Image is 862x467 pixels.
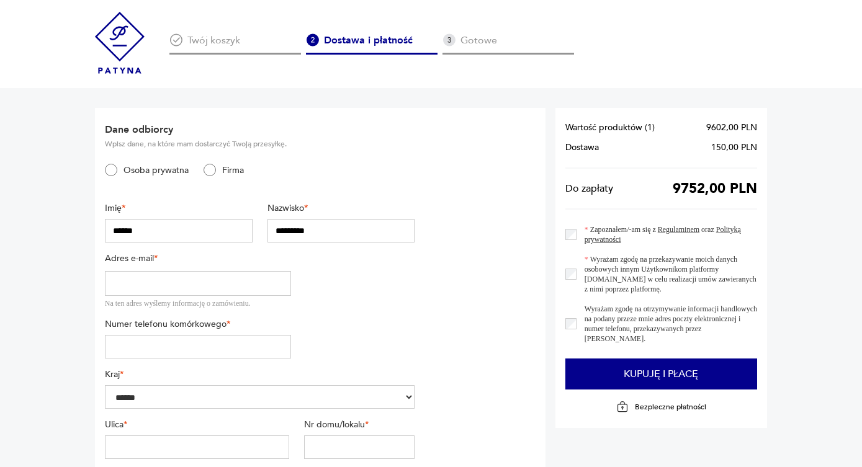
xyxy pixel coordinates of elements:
span: Wartość produktów ( 1 ) [565,123,655,133]
p: Bezpieczne płatności [635,402,706,412]
label: Numer telefonu komórkowego [105,318,291,330]
label: Nazwisko [267,202,415,214]
h2: Dane odbiorcy [105,123,415,136]
label: Kraj [105,368,415,380]
label: Wyrażam zgodę na przekazywanie moich danych osobowych innym Użytkownikom platformy [DOMAIN_NAME] ... [577,254,757,294]
span: 9602,00 PLN [706,123,757,133]
span: Do zapłaty [565,184,613,193]
span: Dostawa [565,143,599,153]
label: Nr domu/lokalu [304,419,415,430]
img: Ikona kłódki [616,401,629,413]
div: Na ten adres wyślemy informację o zamówieniu. [105,298,291,308]
div: Gotowe [442,33,574,55]
label: Wyrażam zgodę na otrzymywanie informacji handlowych na podany przeze mnie adres poczty elektronic... [577,304,757,344]
span: 150,00 PLN [711,143,757,153]
img: Ikona [169,33,182,47]
img: Patyna - sklep z meblami i dekoracjami vintage [95,12,145,74]
label: Adres e-mail [105,252,291,264]
p: Wpisz dane, na które mam dostarczyć Twoją przesyłkę. [105,139,415,149]
span: 9752,00 PLN [673,184,757,193]
div: Twój koszyk [169,33,301,55]
div: Dostawa i płatność [306,33,438,55]
button: Kupuję i płacę [565,358,758,389]
a: Regulaminem [658,225,699,234]
label: Ulica [105,419,289,430]
img: Ikona [306,33,319,47]
label: Imię [105,202,253,214]
a: Polityką prywatności [585,225,741,244]
label: Firma [216,164,244,176]
img: Ikona [442,33,456,47]
label: Zapoznałem/-am się z oraz [577,225,757,244]
label: Osoba prywatna [117,164,189,176]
